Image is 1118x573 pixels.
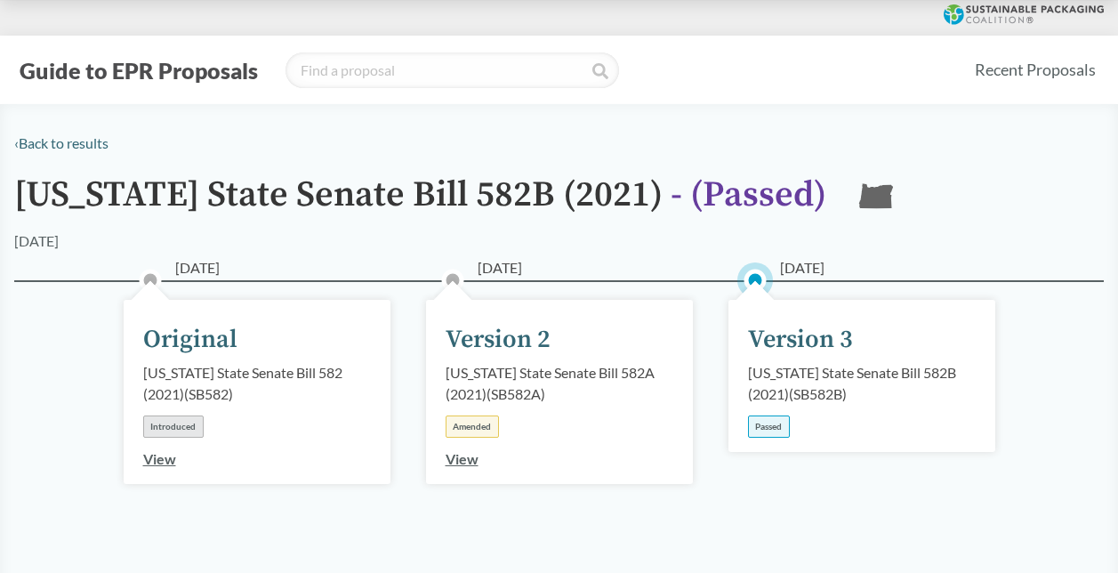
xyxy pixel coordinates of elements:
[446,362,673,405] div: [US_STATE] State Senate Bill 582A (2021) ( SB582A )
[286,52,619,88] input: Find a proposal
[14,134,109,151] a: ‹Back to results
[446,450,479,467] a: View
[780,257,824,278] span: [DATE]
[14,56,263,85] button: Guide to EPR Proposals
[748,362,976,405] div: [US_STATE] State Senate Bill 582B (2021) ( SB582B )
[671,173,826,217] span: - ( Passed )
[478,257,522,278] span: [DATE]
[14,230,59,252] div: [DATE]
[143,416,204,438] div: Introduced
[143,321,237,359] div: Original
[748,416,790,438] div: Passed
[14,175,826,230] h1: [US_STATE] State Senate Bill 582B (2021)
[143,362,371,405] div: [US_STATE] State Senate Bill 582 (2021) ( SB582 )
[967,50,1104,90] a: Recent Proposals
[446,321,551,359] div: Version 2
[143,450,176,467] a: View
[748,321,853,359] div: Version 3
[175,257,220,278] span: [DATE]
[446,416,499,438] div: Amended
